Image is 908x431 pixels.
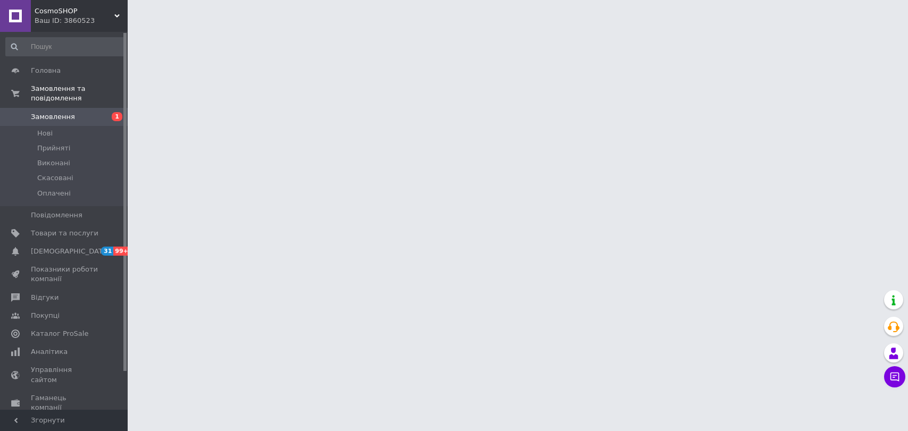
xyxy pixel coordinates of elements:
span: Показники роботи компанії [31,265,98,284]
span: [DEMOGRAPHIC_DATA] [31,247,110,256]
span: Аналітика [31,347,68,357]
span: Покупці [31,311,60,320]
span: 31 [101,247,113,256]
span: Прийняті [37,143,70,153]
span: Управління сайтом [31,365,98,384]
span: Виконані [37,158,70,168]
span: Скасовані [37,173,73,183]
span: 1 [112,112,122,121]
span: CosmoSHOP [35,6,114,16]
button: Чат з покупцем [884,366,905,387]
span: 99+ [113,247,131,256]
span: Оплачені [37,189,71,198]
span: Каталог ProSale [31,329,88,339]
span: Гаманець компанії [31,393,98,412]
div: Ваш ID: 3860523 [35,16,128,26]
span: Повідомлення [31,210,82,220]
span: Нові [37,129,53,138]
span: Замовлення та повідомлення [31,84,128,103]
span: Товари та послуги [31,229,98,238]
span: Головна [31,66,61,75]
span: Замовлення [31,112,75,122]
input: Пошук [5,37,125,56]
span: Відгуки [31,293,59,302]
